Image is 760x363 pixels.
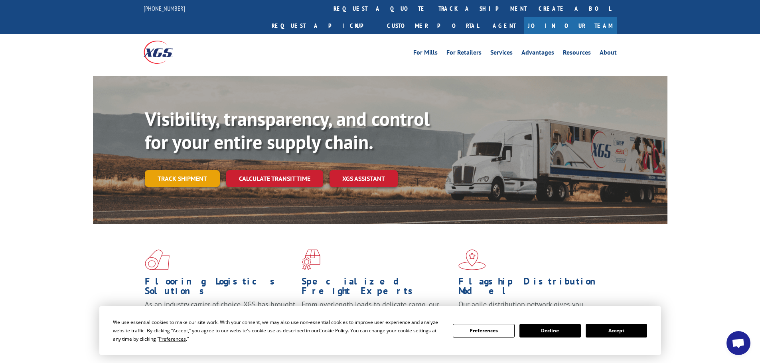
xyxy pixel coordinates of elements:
div: Cookie Consent Prompt [99,306,661,355]
a: Calculate transit time [226,170,323,187]
a: Advantages [521,49,554,58]
button: Preferences [453,324,514,337]
h1: Flagship Distribution Model [458,277,609,300]
a: Agent [485,17,524,34]
a: XGS ASSISTANT [330,170,398,187]
span: Our agile distribution network gives you nationwide inventory management on demand. [458,300,605,318]
img: xgs-icon-focused-on-flooring-red [302,249,320,270]
a: [PHONE_NUMBER] [144,4,185,12]
div: We use essential cookies to make our site work. With your consent, we may also use non-essential ... [113,318,443,343]
a: Customer Portal [381,17,485,34]
a: For Retailers [446,49,482,58]
p: From overlength loads to delicate cargo, our experienced staff knows the best way to move your fr... [302,300,452,335]
img: xgs-icon-flagship-distribution-model-red [458,249,486,270]
a: Resources [563,49,591,58]
a: About [600,49,617,58]
a: Services [490,49,513,58]
span: As an industry carrier of choice, XGS has brought innovation and dedication to flooring logistics... [145,300,295,328]
div: Open chat [726,331,750,355]
span: Preferences [159,336,186,342]
a: For Mills [413,49,438,58]
img: xgs-icon-total-supply-chain-intelligence-red [145,249,170,270]
h1: Specialized Freight Experts [302,277,452,300]
b: Visibility, transparency, and control for your entire supply chain. [145,106,430,154]
a: Join Our Team [524,17,617,34]
span: Cookie Policy [319,327,348,334]
a: Track shipment [145,170,220,187]
button: Accept [586,324,647,337]
button: Decline [519,324,581,337]
a: Request a pickup [266,17,381,34]
h1: Flooring Logistics Solutions [145,277,296,300]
